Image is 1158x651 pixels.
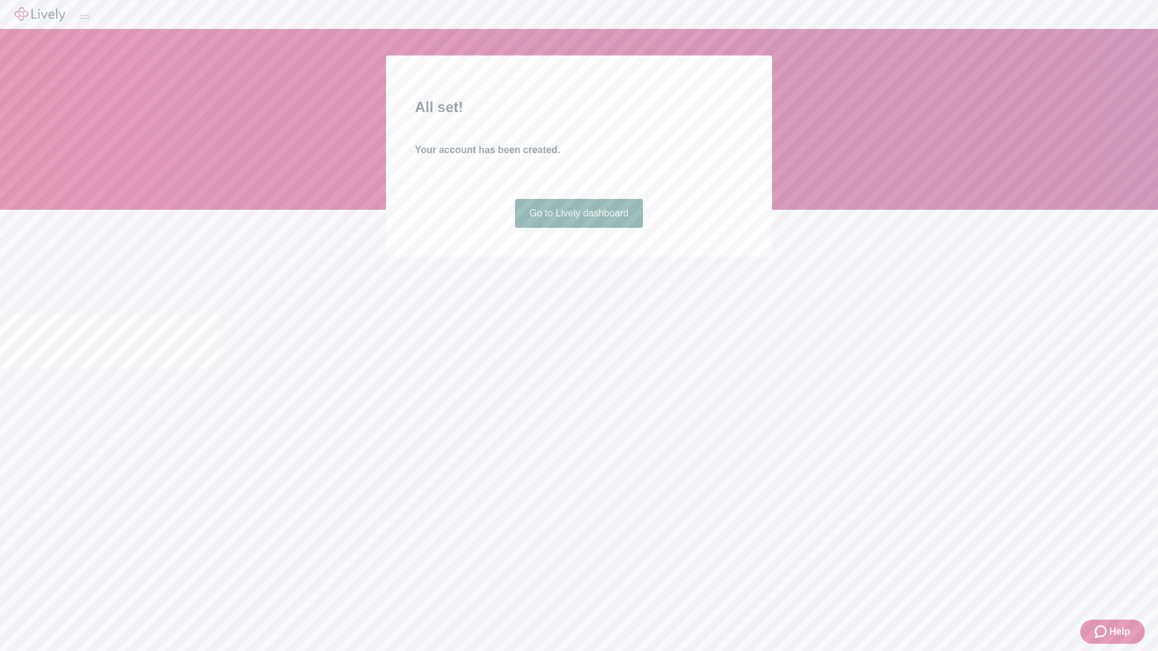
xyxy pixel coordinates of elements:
[415,143,743,157] h4: Your account has been created.
[1080,620,1145,644] button: Zendesk support iconHelp
[1109,624,1130,639] span: Help
[515,199,644,228] a: Go to Lively dashboard
[80,15,89,19] button: Log out
[415,96,743,118] h2: All set!
[14,7,65,22] img: Lively
[1095,624,1109,639] svg: Zendesk support icon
